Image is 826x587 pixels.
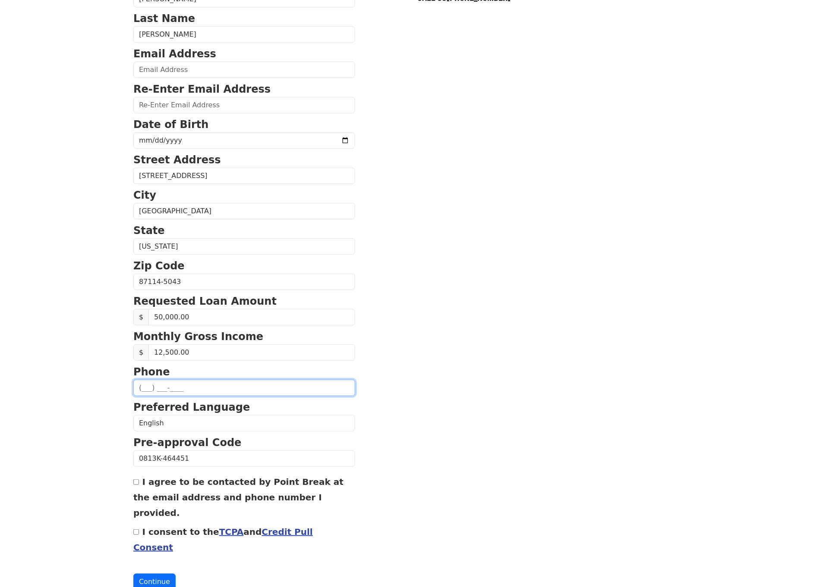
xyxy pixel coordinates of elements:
label: I agree to be contacted by Point Break at the email address and phone number I provided. [133,477,344,518]
strong: City [133,189,156,201]
input: Requested Loan Amount [148,309,355,325]
a: TCPA [219,527,244,537]
input: Email Address [133,62,355,78]
input: City [133,203,355,219]
input: Street Address [133,168,355,184]
strong: Street Address [133,154,221,166]
input: (___) ___-____ [133,380,355,396]
input: Monthly Gross Income [148,344,355,361]
strong: Email Address [133,48,216,60]
strong: Preferred Language [133,401,250,413]
span: $ [133,344,149,361]
label: I consent to the and [133,527,313,553]
strong: State [133,225,165,237]
strong: Pre-approval Code [133,437,242,449]
input: Last Name [133,26,355,43]
input: Zip Code [133,274,355,290]
strong: Requested Loan Amount [133,295,277,307]
p: Monthly Gross Income [133,329,355,344]
input: Re-Enter Email Address [133,97,355,113]
strong: Date of Birth [133,119,208,131]
strong: Re-Enter Email Address [133,83,271,95]
strong: Phone [133,366,170,378]
strong: Zip Code [133,260,185,272]
strong: Last Name [133,12,195,25]
span: $ [133,309,149,325]
input: Pre-approval Code [133,450,355,467]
